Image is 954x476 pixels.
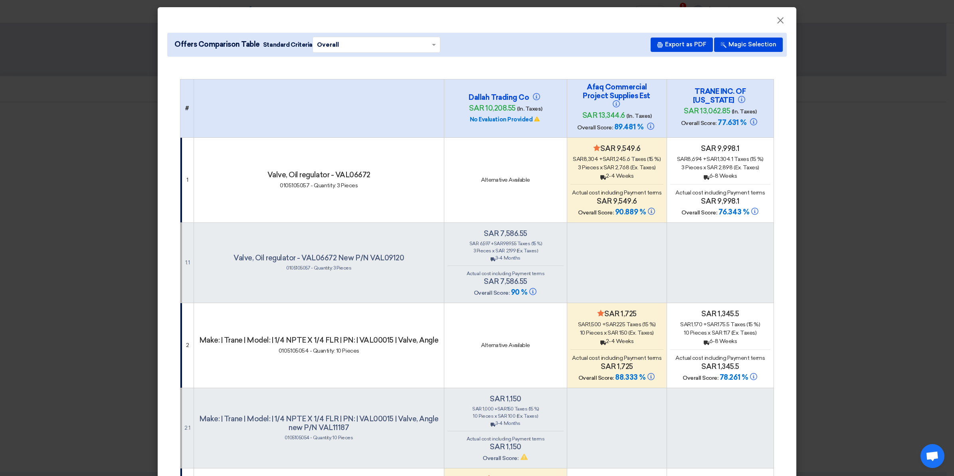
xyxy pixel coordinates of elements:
span: sar 13,344.6 [582,111,625,120]
span: (Ex. Taxes) [731,329,757,336]
div: 6,597 + 989.55 Taxes (15 %) [447,240,564,247]
span: (In. Taxes) [517,105,542,112]
h4: sar 1,345.5 [670,362,770,371]
span: 90.889 % [615,208,645,216]
span: Pieces x [477,248,495,254]
span: sar [707,321,718,328]
h4: Valve, Oil regulator - VAL06672 [197,171,441,179]
span: 90 % [511,288,538,297]
span: sar [603,156,614,163]
span: 3 [473,248,476,254]
span: sar 2,898 [707,164,733,171]
div: 2-4 Weeks [570,337,663,345]
span: 89.481 % [614,123,643,131]
h4: Valve, Oil regulator - VAL06672 New P/N VAL09120 [197,254,441,262]
td: 1 [180,137,194,222]
div: 1,000 + 150 Taxes (15 %) [447,405,564,413]
span: 3 [681,164,685,171]
h4: sar 1,725 [570,309,663,318]
h4: Dallah Trading Co [466,93,546,102]
div: 6-8 Weeks [670,337,770,345]
span: sar [677,156,688,163]
h4: sar 9,549.6 [570,197,663,206]
th: # [180,79,194,137]
h4: sar 1,725 [570,362,663,371]
span: 0105105057 - Quantity: 3 Pieces [280,182,358,189]
span: Pieces x [582,164,602,171]
span: Pieces x [685,164,706,171]
div: 8,304 + 1,245.6 Taxes (15 %) [570,155,663,163]
span: 3 [578,164,581,171]
span: Offers Comparison Table [174,39,260,50]
button: Export as PDF [651,38,713,52]
div: Alternative Available [447,341,564,349]
span: Pieces x [479,413,497,419]
h4: sar 1,150 [447,442,564,451]
span: Overall Score: [578,209,614,216]
span: Overall Score: [483,455,518,462]
span: Pieces x [586,329,606,336]
h4: sar 9,549.6 [570,144,663,153]
td: 2 [180,303,194,388]
span: 10 [684,329,689,336]
span: Overall Score: [681,120,716,127]
span: sar [494,241,503,246]
div: 1,170 + 175.5 Taxes (15 %) [670,320,770,329]
span: Overall Score: [578,375,614,381]
span: Actual cost including Payment terms [675,355,765,361]
h4: sar 9,998.1 [670,197,770,206]
span: (Ex. Taxes) [517,413,538,419]
span: 0105105057 - Quantity: 3 Pieces [286,265,351,271]
span: sar 2,199 [495,248,515,254]
span: sar [707,156,717,163]
h4: sar 7,586.55 [447,277,564,286]
a: Open chat [920,444,944,468]
span: Pieces x [690,329,711,336]
h4: sar 7,586.55 [447,229,564,238]
h4: Make: | Trane | Model: | 1/4 NPTE X 1/4 FLR | PN: | VAL00015 | Valve, Angle new P/N VAL11187 [197,415,441,432]
h4: sar 1,345.5 [670,309,770,318]
h4: TRANE INC. OF [US_STATE] [680,87,760,105]
span: (In. Taxes) [626,113,651,119]
span: Actual cost including Payment terms [572,189,661,196]
span: (Ex. Taxes) [734,164,759,171]
span: sar 13,062.85 [684,107,730,115]
button: Magic Selection [714,38,783,52]
span: 0105105054 - Quantity: 10 Pieces [279,347,359,354]
span: sar [573,156,584,163]
span: sar 2,768 [604,164,629,171]
span: (Ex. Taxes) [628,329,654,336]
span: Standard Criteria [263,40,313,49]
span: sar [472,406,482,412]
span: Overall Score: [681,209,717,216]
div: 1,500 + 225 Taxes (15 %) [570,320,663,329]
h4: Make: | Trane | Model: | 1/4 NPTE X 1/4 FLR | PN: | VAL00015 | Valve, Angle [197,336,441,345]
div: No Evaluation Provided [466,115,546,124]
span: sar 10,208.55 [469,104,516,113]
span: (Ex. Taxes) [630,164,656,171]
td: 1.1 [180,222,194,303]
span: sar 117 [712,329,730,336]
span: Actual cost including Payment terms [675,189,765,196]
div: 6-8 Weeks [670,172,770,180]
span: Overall Score: [474,290,509,296]
span: × [776,14,784,30]
span: sar [497,406,507,412]
h4: Afaq Commercial Project Supplies Est [577,83,657,109]
span: 10 [580,329,585,336]
div: 3-4 Months [447,420,564,427]
span: sar [578,321,589,328]
span: sar 150 [608,329,627,336]
span: sar [469,241,479,246]
div: Alternative Available [447,176,564,184]
div: 8,694 + 1,304.1 Taxes (15 %) [670,155,770,163]
span: sar [680,321,691,328]
span: (Ex. Taxes) [517,248,538,254]
span: sar 100 [498,413,516,419]
span: sar [606,321,616,328]
span: Overall Score: [683,375,718,381]
span: 77.631 % [718,118,746,127]
span: Overall Score: [577,124,613,131]
td: 2.1 [180,388,194,468]
span: Actual cost including Payment terms [467,271,544,276]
